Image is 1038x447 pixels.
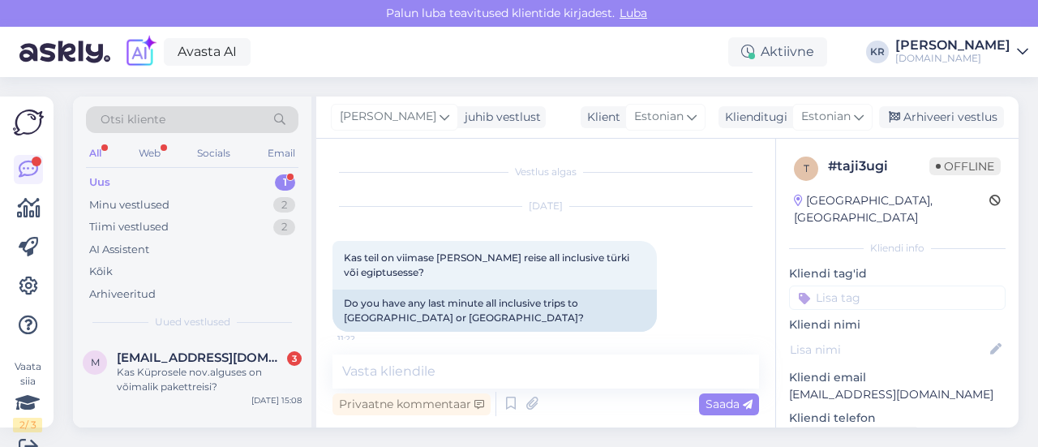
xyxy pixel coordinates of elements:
[340,108,436,126] span: [PERSON_NAME]
[89,264,113,280] div: Kõik
[790,341,987,359] input: Lisa nimi
[264,143,298,164] div: Email
[273,197,295,213] div: 2
[91,356,100,368] span: M
[706,397,753,411] span: Saada
[789,369,1006,386] p: Kliendi email
[123,35,157,69] img: explore-ai
[251,394,302,406] div: [DATE] 15:08
[86,143,105,164] div: All
[728,37,827,67] div: Aktiivne
[89,219,169,235] div: Tiimi vestlused
[337,333,398,345] span: 11:22
[332,290,657,332] div: Do you have any last minute all inclusive trips to [GEOGRAPHIC_DATA] or [GEOGRAPHIC_DATA]?
[89,286,156,303] div: Arhiveeritud
[895,52,1010,65] div: [DOMAIN_NAME]
[458,109,541,126] div: juhib vestlust
[804,162,809,174] span: t
[794,192,989,226] div: [GEOGRAPHIC_DATA], [GEOGRAPHIC_DATA]
[89,174,110,191] div: Uus
[135,143,164,164] div: Web
[194,143,234,164] div: Socials
[332,165,759,179] div: Vestlus algas
[718,109,787,126] div: Klienditugi
[101,111,165,128] span: Otsi kliente
[155,315,230,329] span: Uued vestlused
[13,359,42,432] div: Vaata siia
[789,316,1006,333] p: Kliendi nimi
[117,350,285,365] span: Maire.unt.001@mail.ee
[581,109,620,126] div: Klient
[332,393,491,415] div: Privaatne kommentaar
[287,351,302,366] div: 3
[895,39,1028,65] a: [PERSON_NAME][DOMAIN_NAME]
[929,157,1001,175] span: Offline
[789,286,1006,310] input: Lisa tag
[828,157,929,176] div: # taji3ugi
[275,174,295,191] div: 1
[89,197,169,213] div: Minu vestlused
[801,108,851,126] span: Estonian
[895,39,1010,52] div: [PERSON_NAME]
[164,38,251,66] a: Avasta AI
[789,265,1006,282] p: Kliendi tag'id
[117,365,302,394] div: Kas Küprosele nov.alguses on võimalik pakettreisi?
[273,219,295,235] div: 2
[789,386,1006,403] p: [EMAIL_ADDRESS][DOMAIN_NAME]
[13,418,42,432] div: 2 / 3
[789,241,1006,256] div: Kliendi info
[789,410,1006,427] p: Kliendi telefon
[332,199,759,213] div: [DATE]
[879,106,1004,128] div: Arhiveeri vestlus
[615,6,652,20] span: Luba
[89,242,149,258] div: AI Assistent
[13,110,44,135] img: Askly Logo
[344,251,632,278] span: Kas teil on viimase [PERSON_NAME] reise all inclusive türki või egiptusesse?
[866,41,889,63] div: KR
[634,108,684,126] span: Estonian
